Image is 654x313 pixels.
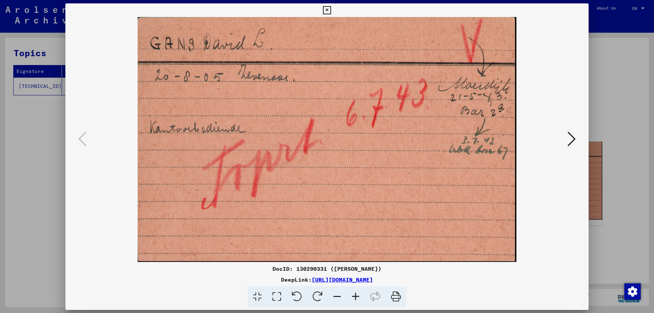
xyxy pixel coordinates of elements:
img: Zustimmung ändern [624,283,641,300]
div: Zustimmung ändern [624,283,640,299]
img: 001.jpg [89,17,565,262]
div: DocID: 130290331 ([PERSON_NAME]) [65,265,589,273]
div: DeepLink: [65,276,589,284]
a: [URL][DOMAIN_NAME] [312,276,373,283]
